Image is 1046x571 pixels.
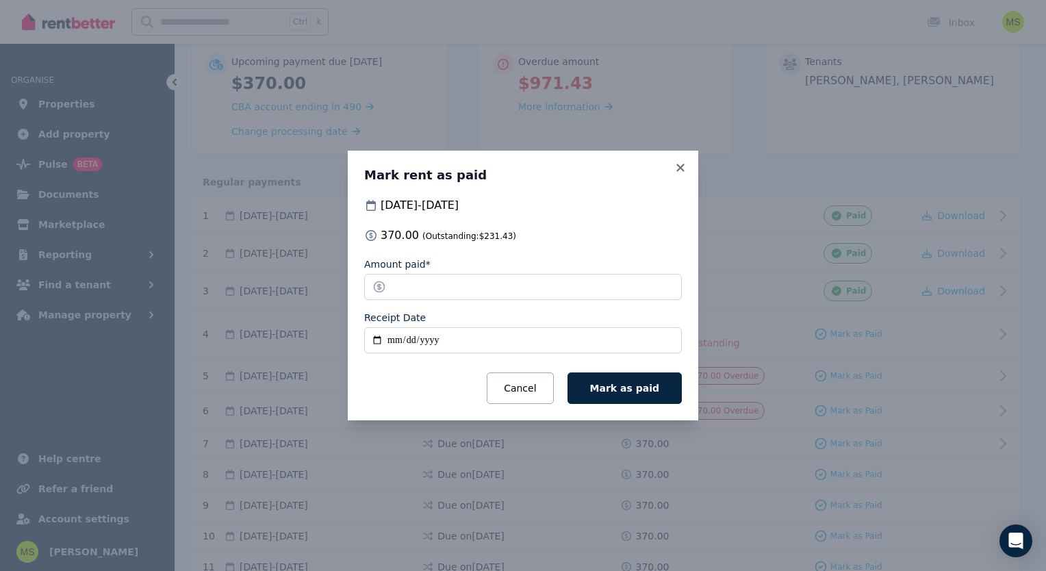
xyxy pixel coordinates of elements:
label: Amount paid* [364,257,431,271]
span: Mark as paid [590,383,659,394]
button: Mark as paid [567,372,682,404]
span: (Outstanding: $231.43 ) [422,231,516,241]
span: 370.00 [381,227,516,244]
span: [DATE] - [DATE] [381,197,459,214]
label: Receipt Date [364,311,426,325]
button: Cancel [487,372,553,404]
h3: Mark rent as paid [364,167,682,183]
div: Open Intercom Messenger [999,524,1032,557]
